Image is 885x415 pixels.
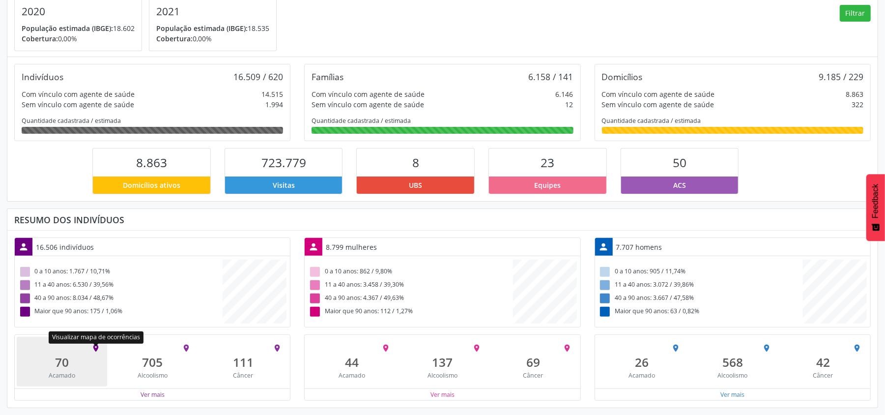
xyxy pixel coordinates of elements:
[694,355,771,369] div: 568
[785,355,861,369] div: 42
[673,180,686,190] span: ACS
[136,154,167,171] span: 8.863
[114,355,191,369] div: 705
[613,238,666,256] div: 7.707 homens
[123,180,180,190] span: Domicílios ativos
[18,241,29,252] i: person
[114,371,191,380] div: Alcoolismo
[720,390,745,399] button: Ver mais
[22,89,135,99] div: Com vínculo com agente de saúde
[819,71,863,82] div: 9.185 / 229
[18,305,223,318] div: Maior que 90 anos: 175 / 1,06%
[381,344,390,353] i: place
[156,24,248,33] span: População estimada (IBGE):
[312,99,424,110] div: Sem vínculo com agente de saúde
[599,305,803,318] div: Maior que 90 anos: 63 / 0,82%
[599,241,609,252] i: person
[672,344,681,353] i: place
[472,344,481,353] i: place
[602,89,715,99] div: Com vínculo com agente de saúde
[852,99,863,110] div: 322
[409,180,422,190] span: UBS
[22,5,135,18] h4: 2020
[404,355,481,369] div: 137
[140,390,165,399] button: Ver mais
[273,344,282,353] i: place
[204,371,281,380] div: Câncer
[312,117,573,125] div: Quantidade cadastrada / estimada
[49,331,143,344] div: Visualizar mapa de ocorrências
[22,117,283,125] div: Quantidade cadastrada / estimada
[602,71,643,82] div: Domicílios
[563,344,571,353] i: place
[24,371,100,380] div: Acamado
[265,99,283,110] div: 1.994
[785,371,861,380] div: Câncer
[308,241,319,252] i: person
[22,99,134,110] div: Sem vínculo com agente de saúde
[404,371,481,380] div: Alcoolismo
[312,71,343,82] div: Famílias
[156,34,193,43] span: Cobertura:
[846,89,863,99] div: 8.863
[261,154,306,171] span: 723.779
[871,184,880,218] span: Feedback
[22,34,58,43] span: Cobertura:
[182,344,191,353] i: place
[673,154,686,171] span: 50
[762,344,771,353] i: place
[566,99,573,110] div: 12
[18,265,223,278] div: 0 a 10 anos: 1.767 / 10,71%
[430,390,455,399] button: Ver mais
[22,71,63,82] div: Indivíduos
[308,265,513,278] div: 0 a 10 anos: 862 / 9,80%
[599,292,803,305] div: 40 a 90 anos: 3.667 / 47,58%
[308,292,513,305] div: 40 a 90 anos: 4.367 / 49,63%
[603,355,680,369] div: 26
[14,214,871,225] div: Resumo dos indivíduos
[308,278,513,292] div: 11 a 40 anos: 3.458 / 39,30%
[694,371,771,380] div: Alcoolismo
[541,154,554,171] span: 23
[556,89,573,99] div: 6.146
[261,89,283,99] div: 14.515
[495,355,571,369] div: 69
[322,238,380,256] div: 8.799 mulheres
[866,174,885,241] button: Feedback - Mostrar pesquisa
[156,33,269,44] p: 0,00%
[412,154,419,171] span: 8
[308,305,513,318] div: Maior que 90 anos: 112 / 1,27%
[32,238,97,256] div: 16.506 indivíduos
[91,344,100,353] i: place
[18,278,223,292] div: 11 a 40 anos: 6.530 / 39,56%
[603,371,680,380] div: Acamado
[534,180,561,190] span: Equipes
[233,71,283,82] div: 16.509 / 620
[495,371,571,380] div: Câncer
[24,355,100,369] div: 70
[599,278,803,292] div: 11 a 40 anos: 3.072 / 39,86%
[156,23,269,33] p: 18.535
[22,33,135,44] p: 0,00%
[840,5,871,22] button: Filtrar
[314,371,390,380] div: Acamado
[22,23,135,33] p: 18.602
[529,71,573,82] div: 6.158 / 141
[204,355,281,369] div: 111
[853,344,861,353] i: place
[18,292,223,305] div: 40 a 90 anos: 8.034 / 48,67%
[156,5,269,18] h4: 2021
[314,355,390,369] div: 44
[22,24,113,33] span: População estimada (IBGE):
[602,99,714,110] div: Sem vínculo com agente de saúde
[599,265,803,278] div: 0 a 10 anos: 905 / 11,74%
[312,89,425,99] div: Com vínculo com agente de saúde
[602,117,863,125] div: Quantidade cadastrada / estimada
[273,180,295,190] span: Visitas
